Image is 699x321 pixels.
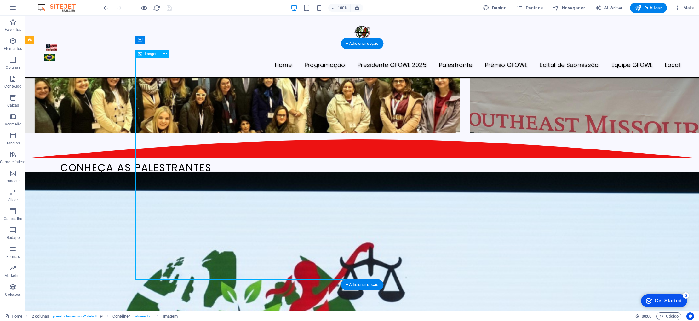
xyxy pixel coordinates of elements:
p: Favoritos [5,27,21,32]
span: Publicar [635,5,662,11]
p: Slider [8,197,18,202]
span: Clique para selecionar. Clique duas vezes para editar [32,312,49,320]
p: Elementos [4,46,22,51]
div: + Adicionar seção [341,38,383,49]
span: Navegador [553,5,585,11]
button: Clique aqui para sair do modo de visualização e continuar editando [140,4,148,12]
button: reload [153,4,160,12]
button: 100% [328,4,351,12]
span: Imagem [145,52,158,56]
div: Get Started 5 items remaining, 0% complete [5,3,51,16]
p: Rodapé [7,235,20,240]
nav: breadcrumb [32,312,178,320]
span: Mais [674,5,694,11]
i: Desfazer: Mover elementos (Ctrl+Z) [103,4,110,12]
span: Clique para selecionar. Clique duas vezes para editar [163,312,178,320]
p: Caixas [7,103,19,108]
span: . preset-columns-two-v2-default [52,312,97,320]
i: Recarregar página [153,4,160,12]
span: : [646,314,647,318]
button: Design [480,3,509,13]
button: undo [102,4,110,12]
span: Clique para selecionar. Clique duas vezes para editar [112,312,130,320]
div: Get Started [19,7,46,13]
p: Imagens [5,178,20,184]
i: Ao redimensionar, ajusta automaticamente o nível de zoom para caber no dispositivo escolhido. [354,5,360,11]
button: Publicar [630,3,667,13]
span: Design [483,5,507,11]
button: Páginas [514,3,545,13]
button: Mais [672,3,696,13]
div: 5 [47,1,53,8]
p: Cabeçalho [4,216,22,221]
div: + Adicionar seção [341,279,383,290]
p: Formas [6,254,20,259]
button: Código [656,312,681,320]
p: Tabelas [6,141,20,146]
h6: Tempo de sessão [635,312,652,320]
img: Editor Logo [36,4,83,12]
span: Páginas [517,5,543,11]
span: AI Writer [595,5,622,11]
p: Colunas [6,65,20,70]
span: Código [659,312,679,320]
button: Usercentrics [686,312,694,320]
button: AI Writer [593,3,625,13]
p: Marketing [4,273,22,278]
a: Clique para cancelar a seleção. Clique duas vezes para abrir as Páginas [5,312,22,320]
p: Conteúdo [4,84,21,89]
h6: 100% [338,4,348,12]
i: Este elemento é uma predefinição personalizável [100,314,103,318]
button: Navegador [550,3,587,13]
p: Coleções [5,292,21,297]
span: . columns-box [133,312,153,320]
span: 00 00 [642,312,651,320]
p: Acordeão [5,122,21,127]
